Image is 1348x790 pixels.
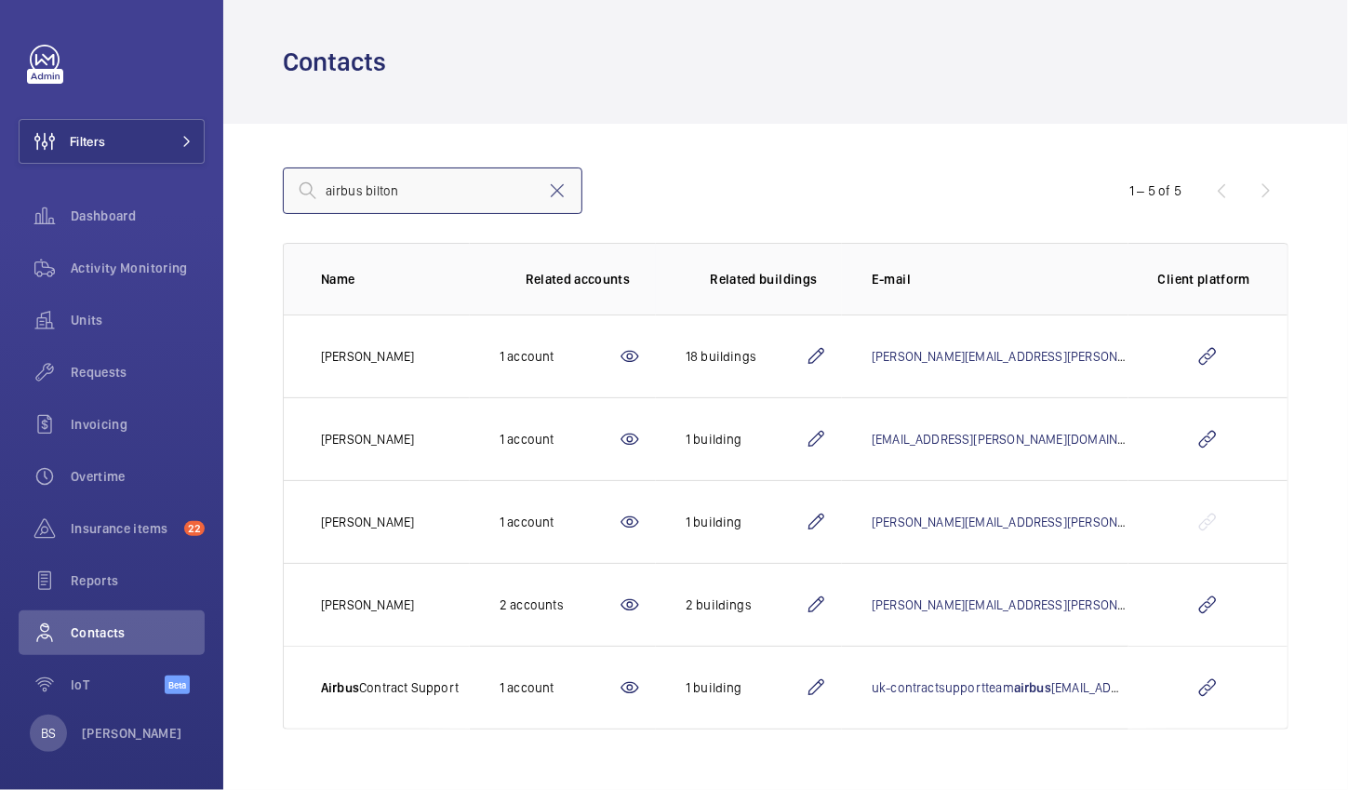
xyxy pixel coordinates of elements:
[686,430,805,449] div: 1 building
[686,347,805,366] div: 18 buildings
[165,676,190,694] span: Beta
[82,724,182,743] p: [PERSON_NAME]
[1014,680,1051,695] span: airbus
[19,119,205,164] button: Filters
[71,467,205,486] span: Overtime
[686,513,805,531] div: 1 building
[184,521,205,536] span: 22
[71,311,205,329] span: Units
[71,623,205,642] span: Contacts
[321,347,414,366] p: [PERSON_NAME]
[71,571,205,590] span: Reports
[872,515,1254,529] a: [PERSON_NAME][EMAIL_ADDRESS][PERSON_NAME][DOMAIN_NAME]
[71,207,205,225] span: Dashboard
[71,259,205,277] span: Activity Monitoring
[872,349,1254,364] a: [PERSON_NAME][EMAIL_ADDRESS][PERSON_NAME][DOMAIN_NAME]
[71,519,177,538] span: Insurance items
[686,678,805,697] div: 1 building
[872,597,1254,612] a: [PERSON_NAME][EMAIL_ADDRESS][PERSON_NAME][DOMAIN_NAME]
[872,680,1247,695] a: uk-contractsupportteamairbus[EMAIL_ADDRESS][DOMAIN_NAME]
[283,45,397,79] h1: Contacts
[500,596,619,614] div: 2 accounts
[71,676,165,694] span: IoT
[500,513,619,531] div: 1 account
[500,347,619,366] div: 1 account
[321,596,414,614] p: [PERSON_NAME]
[1129,181,1181,200] div: 1 – 5 of 5
[872,432,1160,447] a: [EMAIL_ADDRESS][PERSON_NAME][DOMAIN_NAME]
[71,415,205,434] span: Invoicing
[41,724,56,743] p: BS
[321,430,414,449] p: [PERSON_NAME]
[872,270,1128,288] p: E-mail
[500,678,619,697] div: 1 account
[321,513,414,531] p: [PERSON_NAME]
[71,363,205,382] span: Requests
[283,167,582,214] input: Search by lastname, firstname, mail or client
[500,430,619,449] div: 1 account
[711,270,818,288] p: Related buildings
[526,270,631,288] p: Related accounts
[686,596,805,614] div: 2 buildings
[70,132,105,151] span: Filters
[321,678,459,697] p: Contract Support
[321,680,359,695] span: Airbus
[1158,270,1250,288] p: Client platform
[321,270,470,288] p: Name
